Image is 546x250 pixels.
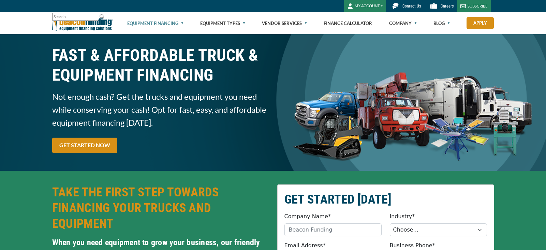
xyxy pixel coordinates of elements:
[52,138,117,153] a: GET STARTED NOW
[433,12,450,34] a: Blog
[52,12,113,34] img: Beacon Funding Corporation logo
[402,4,421,9] span: Contact Us
[284,212,331,221] label: Company Name*
[127,12,183,34] a: Equipment Financing
[52,184,269,232] h2: TAKE THE FIRST STEP TOWARDS FINANCING YOUR TRUCKS AND EQUIPMENT
[99,14,105,19] img: Search
[441,4,454,9] span: Careers
[91,14,97,20] a: Clear search text
[389,12,417,34] a: Company
[284,223,382,236] input: Beacon Funding
[390,212,415,221] label: Industry*
[200,12,245,34] a: Equipment Types
[52,65,269,85] span: EQUIPMENT FINANCING
[324,12,372,34] a: Finance Calculator
[52,45,269,85] h1: FAST & AFFORDABLE TRUCK &
[52,90,269,129] span: Not enough cash? Get the trucks and equipment you need while conserving your cash! Opt for fast, ...
[284,241,326,250] label: Email Address*
[262,12,307,34] a: Vendor Services
[284,192,487,207] h2: GET STARTED [DATE]
[52,13,98,21] input: Search
[467,17,494,29] a: Apply
[390,241,435,250] label: Business Phone*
